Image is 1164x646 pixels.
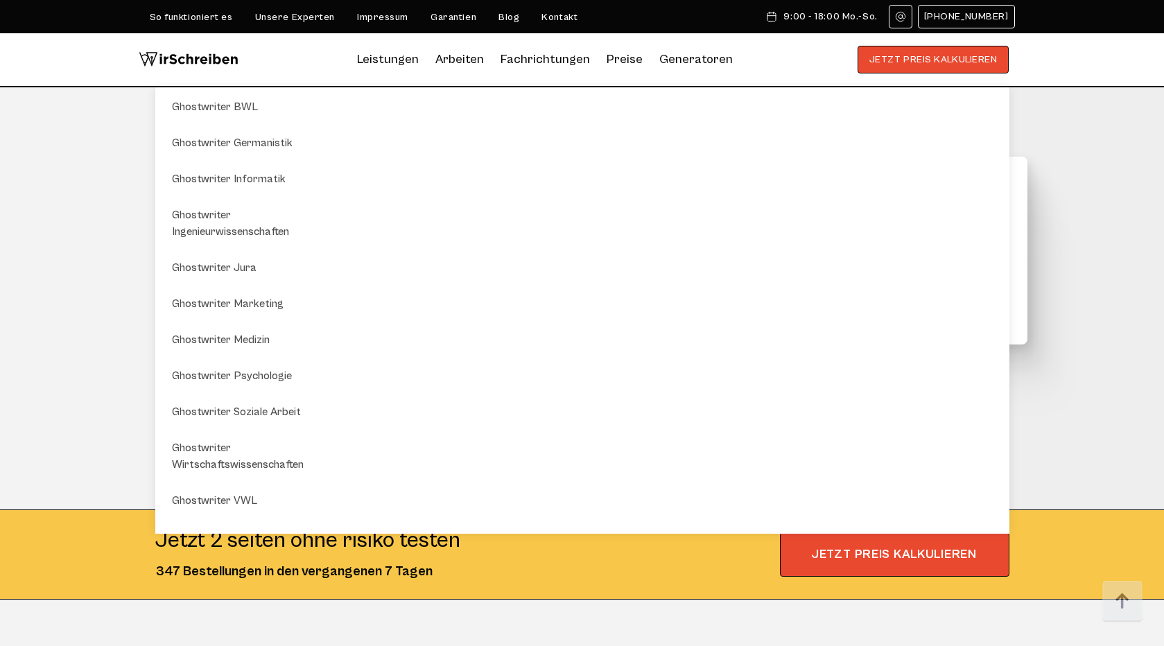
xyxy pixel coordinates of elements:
span: JETZT PREIS KALKULIEREN [780,532,1009,577]
img: logo wirschreiben [139,46,238,73]
a: Ghostwriter BWL [172,98,311,115]
a: Arbeiten [435,49,484,71]
a: Unsere Experten [255,12,335,23]
a: Ghostwriter Medizin [172,331,311,348]
div: 347 Bestellungen in den vergangenen 7 Tagen [155,561,460,582]
a: Ghostwriter Soziale Arbeit [172,403,311,420]
img: button top [1102,581,1143,622]
a: Leistungen [357,49,419,71]
a: Ghostwriter Marketing [172,295,311,312]
img: Schedule [765,11,778,22]
a: Ghostwriter Germanistik [172,134,311,151]
img: Email [895,11,906,22]
a: So funktioniert es [150,12,233,23]
div: Jetzt 2 seiten ohne risiko testen [155,527,460,555]
a: Ghostwriter Informatik [172,171,311,187]
a: Ghostwriter Jura [172,259,311,276]
a: Garantien [431,12,476,23]
button: JETZT PREIS KALKULIEREN [858,46,1009,73]
a: Ghostwriter Wirtschaftswissenschaften [172,439,311,473]
a: [PHONE_NUMBER] [918,5,1015,28]
a: Generatoren [659,49,733,71]
a: Ghostwriter Ingenieurwissenschaften [172,207,311,240]
a: Blog [498,12,519,23]
span: 9:00 - 18:00 Mo.-So. [783,11,877,22]
span: [PHONE_NUMBER] [924,11,1009,22]
a: Impressum [357,12,408,23]
a: Preise [607,52,643,67]
a: Ghostwriter Psychologie [172,367,311,384]
a: Ghostwriter VWL [172,492,311,509]
a: Fachrichtungen [501,49,590,71]
a: Kontakt [541,12,577,23]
